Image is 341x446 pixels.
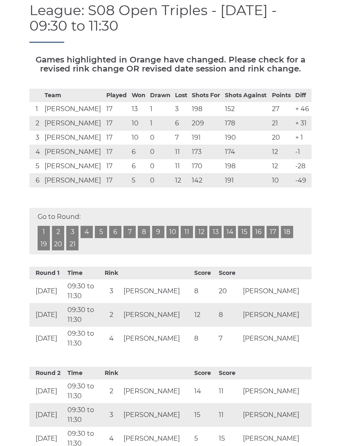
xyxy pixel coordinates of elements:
td: 178 [223,117,270,131]
td: [PERSON_NAME] [121,380,192,404]
a: 4 [81,226,93,239]
td: [PERSON_NAME] [43,117,105,131]
td: 17 [104,160,129,174]
h5: Games highlighted in Orange have changed. Please check for a revised rink change OR revised date ... [29,56,312,74]
td: [DATE] [29,327,65,351]
th: Time [65,367,101,380]
td: 10 [270,174,293,188]
td: [PERSON_NAME] [241,404,312,427]
td: 5 [29,160,43,174]
td: 2 [29,117,43,131]
td: 1 [148,117,173,131]
td: -28 [293,160,312,174]
th: Drawn [148,89,173,103]
a: 5 [95,226,107,239]
td: 6 [130,145,148,160]
td: [DATE] [29,280,65,303]
td: 198 [223,160,270,174]
td: 14 [192,380,217,404]
td: 12 [173,174,190,188]
td: 12 [270,145,293,160]
td: 0 [148,174,173,188]
td: 190 [223,131,270,145]
td: 17 [104,117,129,131]
td: 17 [104,131,129,145]
td: 170 [190,160,223,174]
td: 2 [101,303,121,327]
td: 12 [270,160,293,174]
td: 09:30 to 11:30 [65,280,101,303]
td: 152 [223,103,270,117]
td: 20 [270,131,293,145]
th: Rink [101,367,121,380]
th: Lost [173,89,190,103]
a: 12 [195,226,207,239]
th: Shots For [190,89,223,103]
td: 3 [101,404,121,427]
th: Score [192,267,217,280]
th: Shots Against [223,89,270,103]
td: 27 [270,103,293,117]
th: Rink [101,267,121,280]
td: 198 [190,103,223,117]
td: 7 [217,327,241,351]
a: 10 [166,226,179,239]
td: + 1 [293,131,312,145]
td: 17 [104,145,129,160]
td: 11 [173,145,190,160]
td: 20 [217,280,241,303]
td: 8 [192,280,217,303]
td: 3 [173,103,190,117]
th: Round 2 [29,367,65,380]
a: 6 [109,226,121,239]
td: 191 [223,174,270,188]
td: 09:30 to 11:30 [65,404,101,427]
td: 8 [192,327,217,351]
a: 18 [281,226,293,239]
a: 3 [66,226,79,239]
td: [PERSON_NAME] [43,103,105,117]
td: 10 [130,117,148,131]
th: Round 1 [29,267,65,280]
td: 10 [130,131,148,145]
a: 13 [209,226,222,239]
td: 21 [270,117,293,131]
a: 1 [38,226,50,239]
td: 7 [173,131,190,145]
td: 09:30 to 11:30 [65,380,101,404]
a: 19 [38,239,50,251]
td: -1 [293,145,312,160]
a: 11 [181,226,193,239]
td: 1 [148,103,173,117]
td: [PERSON_NAME] [121,303,192,327]
th: Score [217,367,241,380]
th: Played [104,89,129,103]
a: 8 [138,226,150,239]
a: 2 [52,226,64,239]
a: 9 [152,226,164,239]
td: + 31 [293,117,312,131]
td: 17 [104,103,129,117]
td: 1 [29,103,43,117]
td: 11 [217,404,241,427]
td: 6 [29,174,43,188]
a: 14 [224,226,236,239]
td: 4 [29,145,43,160]
td: 173 [190,145,223,160]
td: 0 [148,131,173,145]
td: 8 [217,303,241,327]
td: 12 [192,303,217,327]
a: 15 [238,226,250,239]
div: Go to Round: [29,208,312,255]
td: 13 [130,103,148,117]
td: 15 [192,404,217,427]
th: Score [217,267,241,280]
td: 09:30 to 11:30 [65,303,101,327]
td: [PERSON_NAME] [43,174,105,188]
td: 0 [148,160,173,174]
td: 142 [190,174,223,188]
th: Team [43,89,105,103]
td: [PERSON_NAME] [241,380,312,404]
th: Won [130,89,148,103]
a: 16 [252,226,265,239]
